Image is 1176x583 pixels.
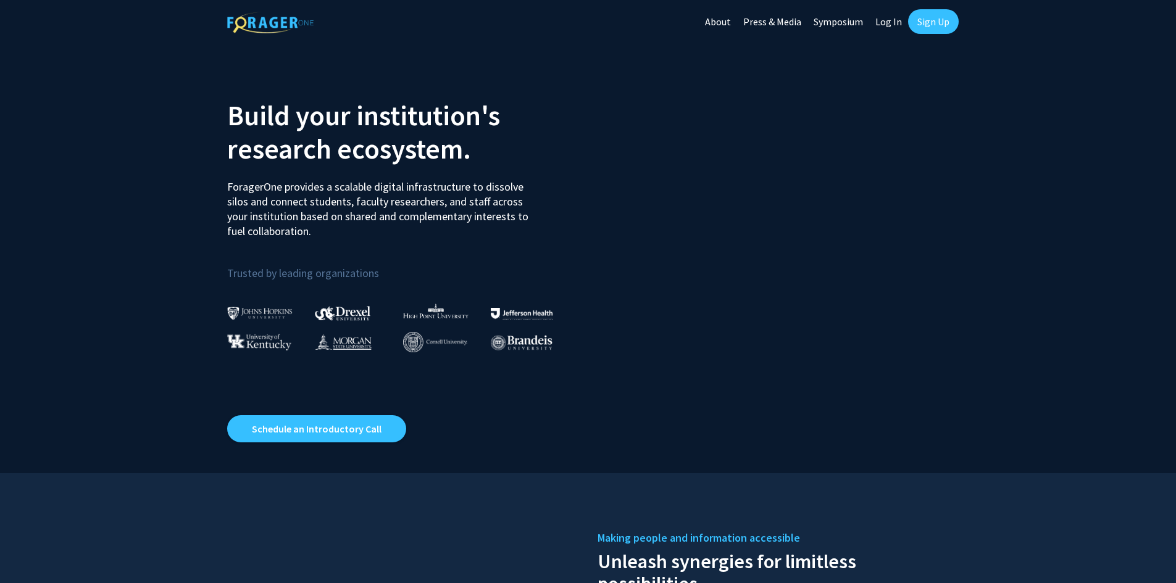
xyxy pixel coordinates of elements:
img: High Point University [403,304,469,318]
h2: Build your institution's research ecosystem. [227,99,579,165]
img: Johns Hopkins University [227,307,293,320]
img: Brandeis University [491,335,553,350]
img: Drexel University [315,306,370,320]
a: Opens in a new tab [227,415,406,442]
img: Morgan State University [315,334,372,350]
p: ForagerOne provides a scalable digital infrastructure to dissolve silos and connect students, fac... [227,170,537,239]
img: Thomas Jefferson University [491,308,553,320]
a: Sign Up [908,9,959,34]
img: Cornell University [403,332,467,352]
img: University of Kentucky [227,334,291,350]
img: ForagerOne Logo [227,12,314,33]
p: Trusted by leading organizations [227,249,579,283]
h5: Making people and information accessible [598,529,949,547]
